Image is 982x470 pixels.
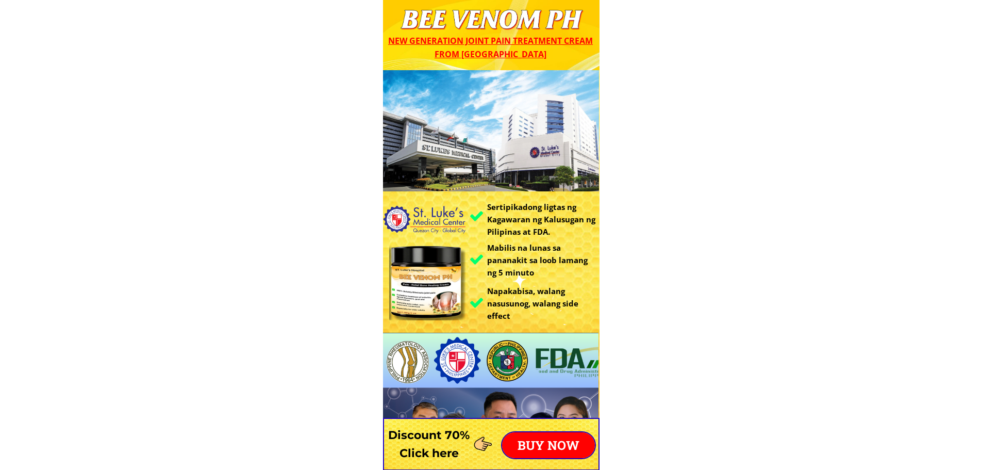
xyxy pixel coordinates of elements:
h3: Napakabisa, walang nasusunog, walang side effect [487,285,599,322]
span: New generation joint pain treatment cream from [GEOGRAPHIC_DATA] [388,35,593,60]
h3: Sertipikadong ligtas ng Kagawaran ng Kalusugan ng Pilipinas at FDA. [487,201,602,238]
p: BUY NOW [502,432,595,458]
h3: Mabilis na lunas sa pananakit sa loob lamang ng 5 minuto [487,241,596,279]
h3: Discount 70% Click here [383,426,475,462]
